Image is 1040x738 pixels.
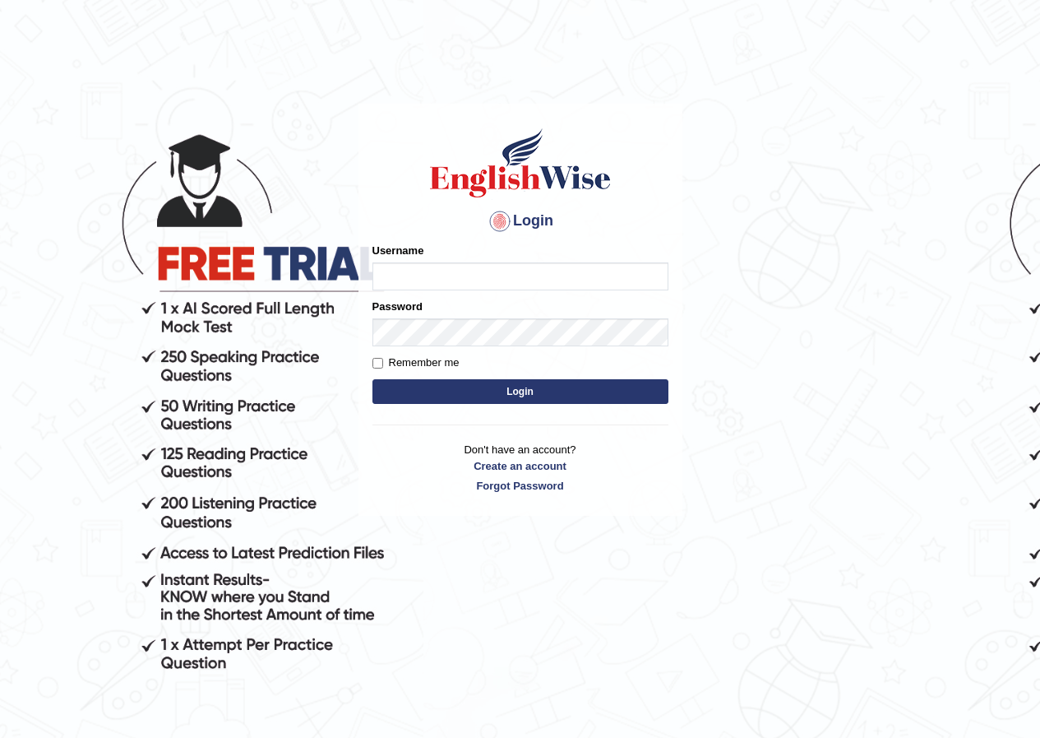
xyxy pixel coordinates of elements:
[372,478,668,494] a: Forgot Password
[372,442,668,493] p: Don't have an account?
[372,358,383,369] input: Remember me
[372,458,668,474] a: Create an account
[372,243,424,258] label: Username
[372,208,668,234] h4: Login
[372,299,423,314] label: Password
[372,355,460,371] label: Remember me
[372,379,668,404] button: Login
[427,126,614,200] img: Logo of English Wise sign in for intelligent practice with AI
